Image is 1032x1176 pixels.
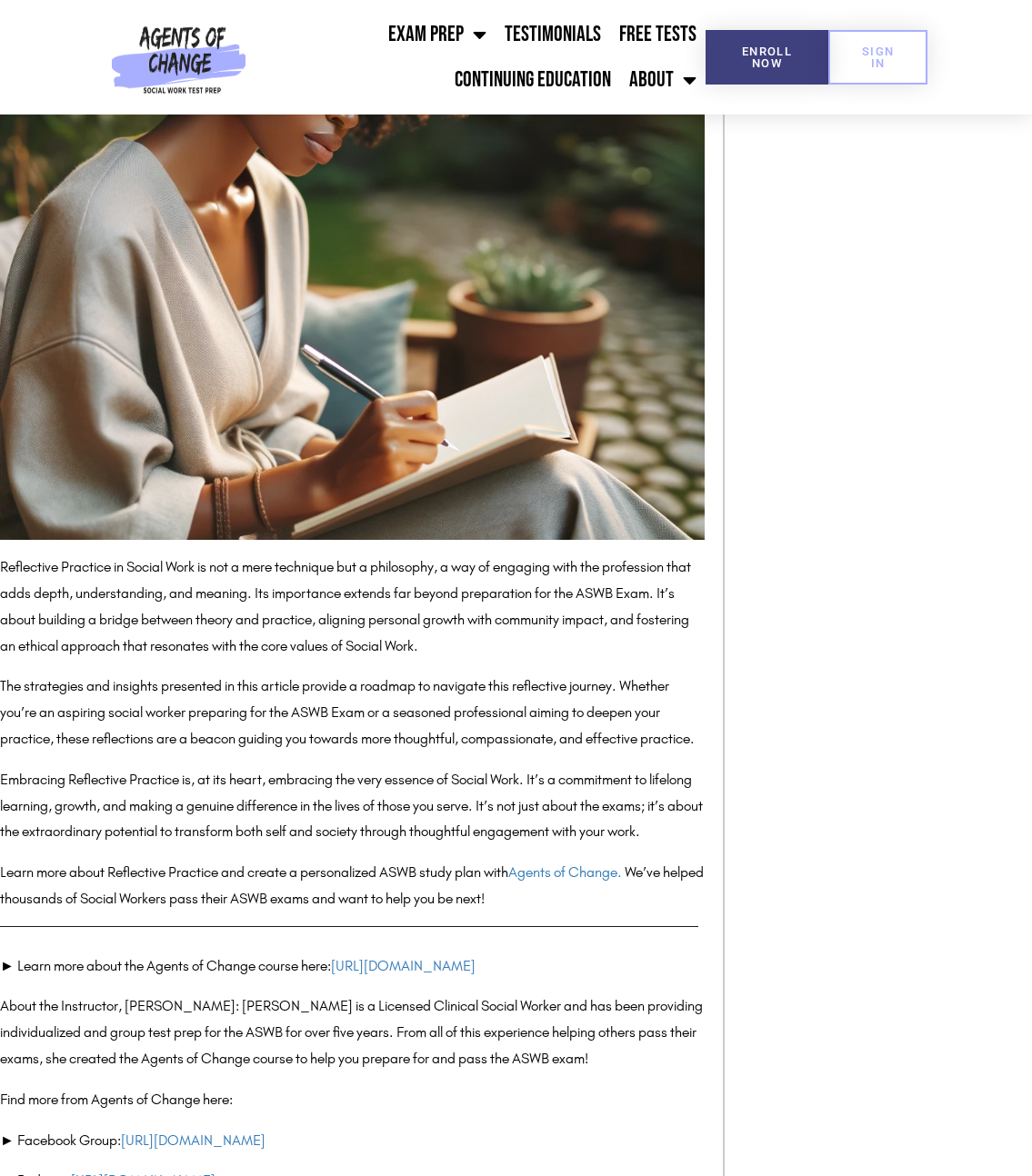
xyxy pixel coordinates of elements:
[610,12,706,57] a: Free Tests
[496,12,610,57] a: Testimonials
[446,57,620,103] a: Continuing Education
[379,12,496,57] a: Exam Prep
[620,57,706,103] a: About
[121,1131,266,1149] a: [URL][DOMAIN_NAME]
[331,957,476,974] a: [URL][DOMAIN_NAME]
[857,45,898,69] span: SIGN IN
[706,30,829,85] a: Enroll Now
[253,12,706,103] nav: Menu
[508,863,622,881] a: Agents of Change.
[828,30,927,85] a: SIGN IN
[735,45,800,69] span: Enroll Now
